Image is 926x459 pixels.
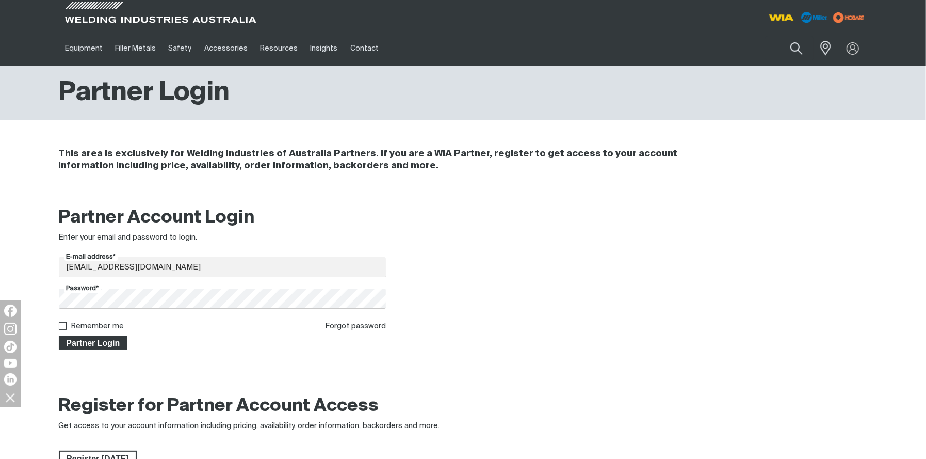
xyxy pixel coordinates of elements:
[4,373,17,386] img: LinkedIn
[779,36,814,60] button: Search products
[4,341,17,353] img: TikTok
[4,359,17,368] img: YouTube
[2,389,19,406] img: hide socials
[59,422,440,430] span: Get access to your account information including pricing, availability, order information, backor...
[254,30,304,66] a: Resources
[59,336,128,350] button: Partner Login
[830,10,868,25] img: miller
[59,76,230,110] h1: Partner Login
[325,322,386,330] a: Forgot password
[59,148,730,172] h4: This area is exclusively for Welding Industries of Australia Partners. If you are a WIA Partner, ...
[162,30,198,66] a: Safety
[304,30,344,66] a: Insights
[59,232,386,244] div: Enter your email and password to login.
[344,30,385,66] a: Contact
[766,36,814,60] input: Product name or item number...
[59,395,379,418] h2: Register for Partner Account Access
[60,336,127,350] span: Partner Login
[59,30,665,66] nav: Main
[109,30,162,66] a: Filler Metals
[59,30,109,66] a: Equipment
[4,323,17,335] img: Instagram
[198,30,254,66] a: Accessories
[59,207,386,229] h2: Partner Account Login
[4,305,17,317] img: Facebook
[71,322,124,330] label: Remember me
